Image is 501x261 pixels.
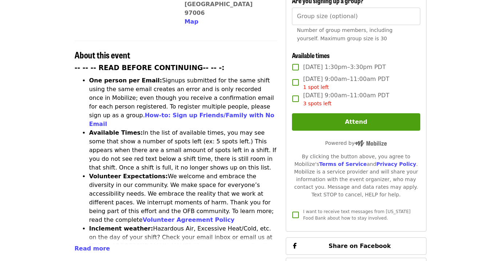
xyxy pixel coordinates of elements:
span: About this event [75,48,130,61]
a: Terms of Service [319,161,367,167]
button: Read more [75,244,110,253]
strong: One person per Email: [89,77,162,84]
img: Powered by Mobilize [354,140,387,147]
span: 1 spot left [303,84,329,90]
button: Share on Facebook [286,237,426,255]
span: Number of group members, including yourself. Maximum group size is 30 [297,27,393,41]
span: I want to receive text messages from [US_STATE] Food Bank about how to stay involved. [303,209,410,221]
li: In the list of available times, you may see some that show a number of spots left (ex: 5 spots le... [89,129,277,172]
strong: Inclement weather: [89,225,153,232]
strong: Volunteer Expectations: [89,173,168,180]
li: We welcome and embrace the diversity in our community. We make space for everyone’s accessibility... [89,172,277,224]
strong: -- -- -- READ BEFORE CONTINUING-- -- -: [75,64,224,72]
span: [DATE] 9:00am–11:00am PDT [303,91,389,107]
li: Signups submitted for the same shift using the same email creates an error and is only recorded o... [89,76,277,129]
button: Attend [292,113,420,131]
span: Share on Facebook [329,242,391,249]
span: [DATE] 1:30pm–3:30pm PDT [303,63,386,72]
span: [DATE] 9:00am–11:00am PDT [303,75,389,91]
a: Volunteer Agreement Policy [143,216,235,223]
span: Map [184,18,198,25]
span: Powered by [325,140,387,146]
input: [object Object] [292,8,420,25]
span: 3 spots left [303,101,332,106]
a: Privacy Policy [376,161,416,167]
a: How-to: Sign up Friends/Family with No Email [89,112,274,127]
button: Map [184,17,198,26]
strong: Available Times: [89,129,143,136]
span: Read more [75,245,110,252]
span: Available times [292,50,330,60]
div: By clicking the button above, you agree to Mobilize's and . Mobilize is a service provider and wi... [292,153,420,199]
